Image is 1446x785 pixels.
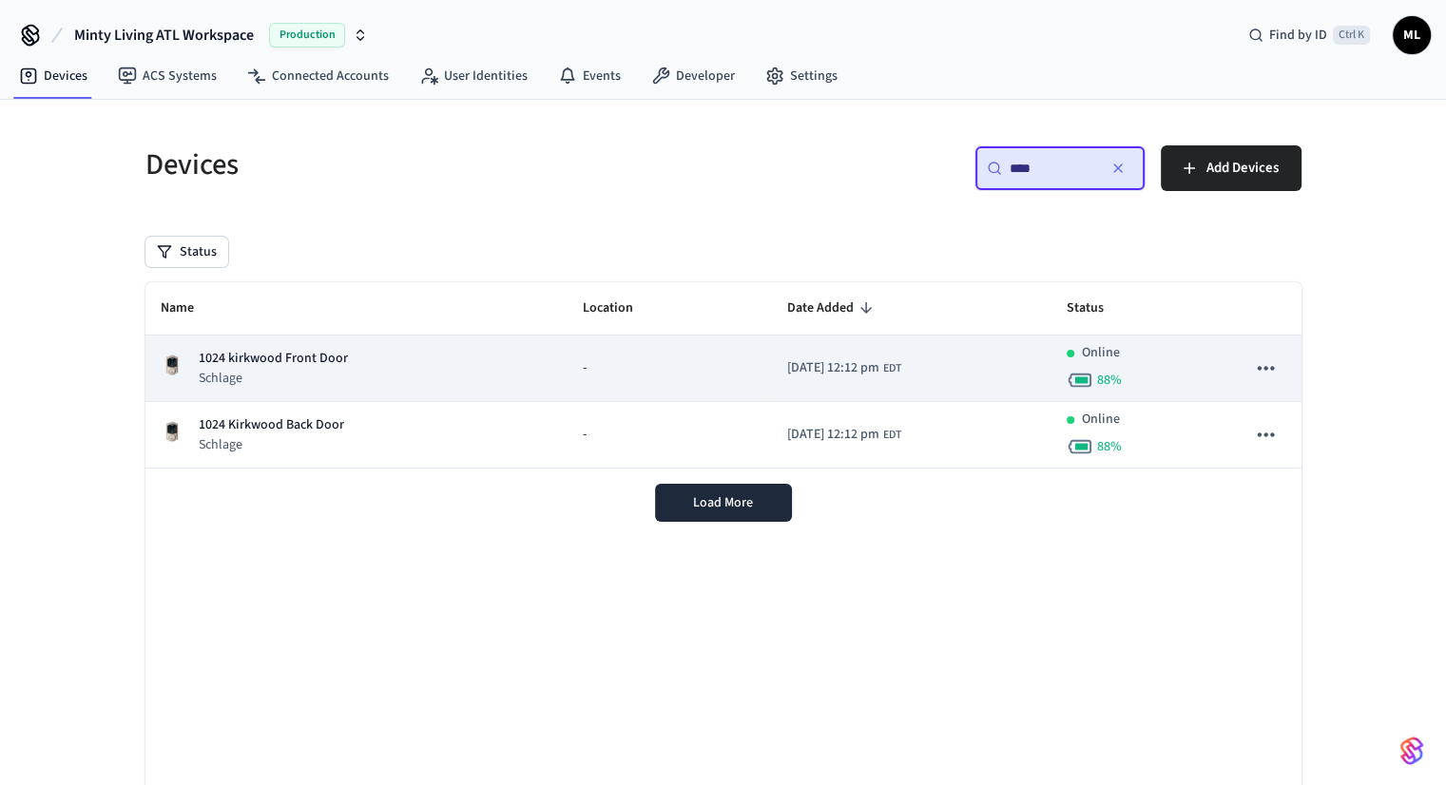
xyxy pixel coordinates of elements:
[404,59,543,93] a: User Identities
[787,425,901,445] div: America/New_York
[693,493,753,512] span: Load More
[199,435,344,454] p: Schlage
[1067,294,1128,323] span: Status
[161,294,219,323] span: Name
[199,415,344,435] p: 1024 Kirkwood Back Door
[145,145,712,184] h5: Devices
[1161,145,1301,191] button: Add Devices
[199,349,348,369] p: 1024 kirkwood Front Door
[1393,16,1431,54] button: ML
[145,237,228,267] button: Status
[787,294,878,323] span: Date Added
[199,369,348,388] p: Schlage
[1082,343,1120,363] p: Online
[1395,18,1429,52] span: ML
[161,354,183,376] img: Schlage Sense Smart Deadbolt with Camelot Trim, Front
[787,358,901,378] div: America/New_York
[1400,736,1423,766] img: SeamLogoGradient.69752ec5.svg
[269,23,345,48] span: Production
[543,59,636,93] a: Events
[1082,410,1120,430] p: Online
[582,358,586,378] span: -
[232,59,404,93] a: Connected Accounts
[1233,18,1385,52] div: Find by IDCtrl K
[1269,26,1327,45] span: Find by ID
[750,59,853,93] a: Settings
[1097,371,1122,390] span: 88 %
[1333,26,1370,45] span: Ctrl K
[74,24,254,47] span: Minty Living ATL Workspace
[4,59,103,93] a: Devices
[1206,156,1279,181] span: Add Devices
[1097,437,1122,456] span: 88 %
[883,360,901,377] span: EDT
[655,484,792,522] button: Load More
[103,59,232,93] a: ACS Systems
[145,282,1301,469] table: sticky table
[787,425,879,445] span: [DATE] 12:12 pm
[582,294,657,323] span: Location
[787,358,879,378] span: [DATE] 12:12 pm
[636,59,750,93] a: Developer
[883,427,901,444] span: EDT
[161,420,183,443] img: Schlage Sense Smart Deadbolt with Camelot Trim, Front
[582,425,586,445] span: -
